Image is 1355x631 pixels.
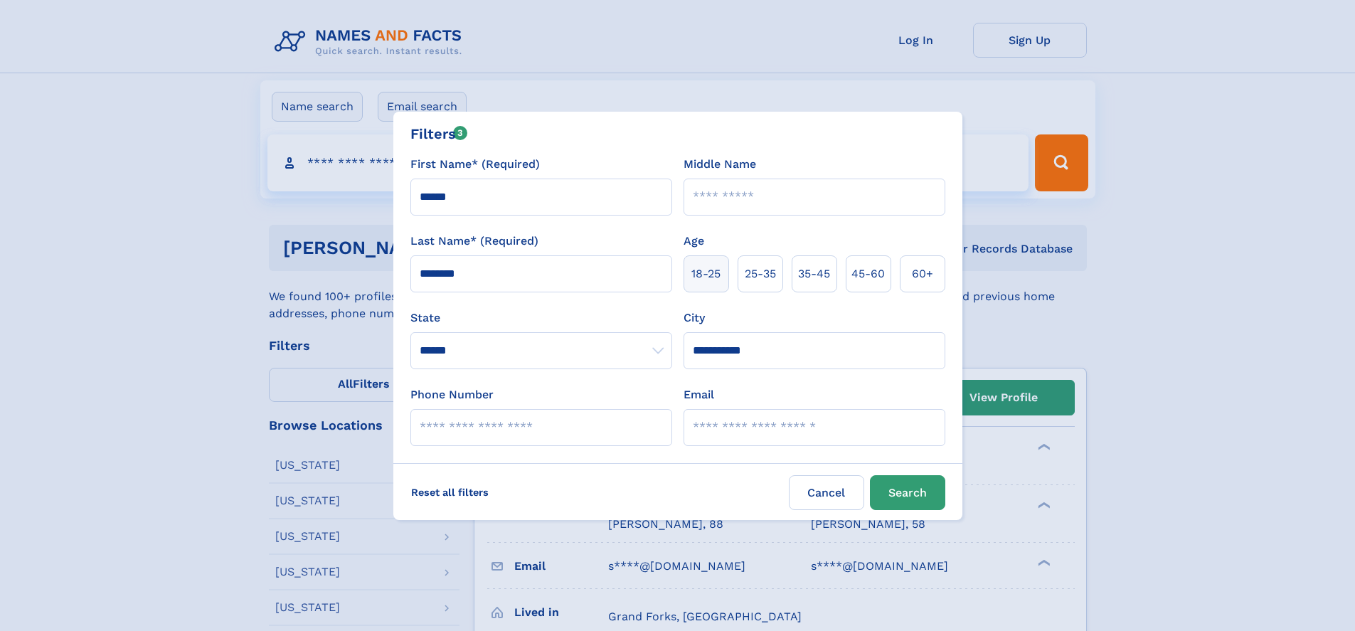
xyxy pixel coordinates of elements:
[410,123,468,144] div: Filters
[684,309,705,327] label: City
[684,386,714,403] label: Email
[745,265,776,282] span: 25‑35
[691,265,721,282] span: 18‑25
[410,386,494,403] label: Phone Number
[789,475,864,510] label: Cancel
[870,475,945,510] button: Search
[410,309,672,327] label: State
[851,265,885,282] span: 45‑60
[402,475,498,509] label: Reset all filters
[684,233,704,250] label: Age
[684,156,756,173] label: Middle Name
[410,156,540,173] label: First Name* (Required)
[410,233,538,250] label: Last Name* (Required)
[912,265,933,282] span: 60+
[798,265,830,282] span: 35‑45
